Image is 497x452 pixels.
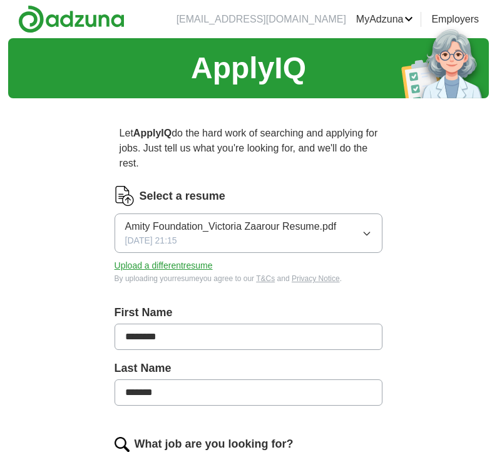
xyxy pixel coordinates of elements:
span: [DATE] 21:15 [125,234,177,247]
a: T&Cs [256,274,275,283]
button: Amity Foundation_Victoria Zaarour Resume.pdf[DATE] 21:15 [115,213,383,253]
img: Adzuna logo [18,5,125,33]
a: Privacy Notice [292,274,340,283]
strong: ApplyIQ [133,128,172,138]
p: Let do the hard work of searching and applying for jobs. Just tell us what you're looking for, an... [115,121,383,176]
img: search.png [115,437,130,452]
a: Employers [431,12,479,27]
label: First Name [115,304,383,321]
label: Select a resume [140,188,225,205]
label: Last Name [115,360,383,377]
h1: ApplyIQ [191,46,306,91]
div: By uploading your resume you agree to our and . [115,273,383,284]
button: Upload a differentresume [115,259,213,272]
a: MyAdzuna [356,12,414,27]
img: CV Icon [115,186,135,206]
span: Amity Foundation_Victoria Zaarour Resume.pdf [125,219,337,234]
li: [EMAIL_ADDRESS][DOMAIN_NAME] [177,12,346,27]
